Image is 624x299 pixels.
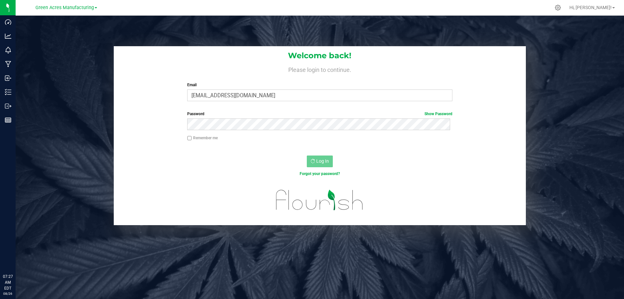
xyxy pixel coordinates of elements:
[5,19,11,25] inline-svg: Dashboard
[5,103,11,109] inline-svg: Outbound
[114,65,526,73] h4: Please login to continue.
[5,33,11,39] inline-svg: Analytics
[3,291,13,296] p: 08/26
[300,171,340,176] a: Forgot your password?
[316,158,329,164] span: Log In
[5,61,11,67] inline-svg: Manufacturing
[3,274,13,291] p: 07:27 AM EDT
[114,51,526,60] h1: Welcome back!
[424,112,452,116] a: Show Password
[268,183,371,217] img: flourish_logo.svg
[5,47,11,53] inline-svg: Monitoring
[569,5,612,10] span: Hi, [PERSON_NAME]!
[554,5,562,11] div: Manage settings
[5,117,11,123] inline-svg: Reports
[35,5,94,10] span: Green Acres Manufacturing
[307,156,333,167] button: Log In
[187,135,218,141] label: Remember me
[5,75,11,81] inline-svg: Inbound
[5,89,11,95] inline-svg: Inventory
[187,82,452,88] label: Email
[187,112,204,116] span: Password
[187,136,192,141] input: Remember me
